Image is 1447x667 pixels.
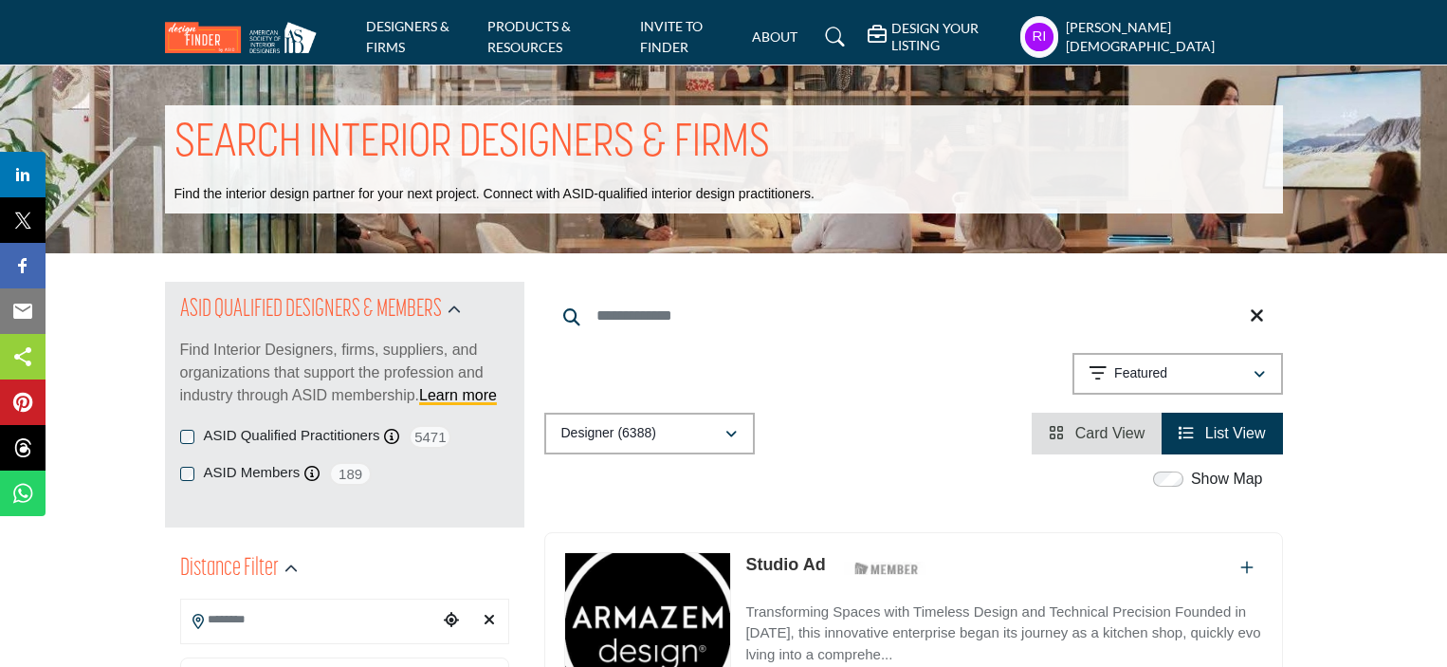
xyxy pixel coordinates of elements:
div: Choose your current location [437,601,466,641]
h2: ASID QUALIFIED DESIGNERS & MEMBERS [180,293,442,327]
div: DESIGN YOUR LISTING [868,20,1011,54]
a: DESIGNERS & FIRMS [366,18,449,55]
a: Studio Ad [745,555,825,574]
a: INVITE TO FINDER [640,18,703,55]
button: Designer (6388) [544,413,755,454]
label: ASID Members [204,462,301,484]
li: List View [1162,413,1282,454]
button: Show hide supplier dropdown [1020,16,1058,58]
span: 189 [329,462,372,486]
h5: DESIGN YOUR LISTING [891,20,1011,54]
h5: [PERSON_NAME][DEMOGRAPHIC_DATA] [1066,18,1283,55]
div: Clear search location [475,601,504,641]
span: Card View [1075,425,1145,441]
a: View Card [1049,425,1145,441]
span: 5471 [409,425,451,449]
p: Find Interior Designers, firms, suppliers, and organizations that support the profession and indu... [180,339,509,407]
button: Featured [1072,353,1283,395]
h1: SEARCH INTERIOR DESIGNERS & FIRMS [174,115,770,174]
img: ASID Members Badge Icon [844,557,929,581]
p: Designer (6388) [561,424,656,443]
a: ABOUT [752,28,797,45]
label: Show Map [1191,468,1263,491]
input: ASID Members checkbox [180,467,194,481]
h2: Distance Filter [180,552,279,586]
a: Learn more [419,387,497,403]
span: List View [1205,425,1266,441]
a: Add To List [1240,560,1254,576]
label: ASID Qualified Practitioners [204,425,380,447]
li: Card View [1032,413,1162,454]
a: Search [807,22,857,52]
p: Featured [1114,364,1167,383]
p: Studio Ad [745,552,825,578]
input: Search Keyword [544,293,1283,339]
p: Find the interior design partner for your next project. Connect with ASID-qualified interior desi... [174,185,815,204]
input: Search Location [181,602,437,639]
input: ASID Qualified Practitioners checkbox [180,430,194,444]
a: Transforming Spaces with Timeless Design and Technical Precision Founded in [DATE], this innovati... [745,590,1262,666]
p: Transforming Spaces with Timeless Design and Technical Precision Founded in [DATE], this innovati... [745,602,1262,666]
img: Site Logo [165,22,326,53]
a: View List [1179,425,1265,441]
a: PRODUCTS & RESOURCES [487,18,571,55]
